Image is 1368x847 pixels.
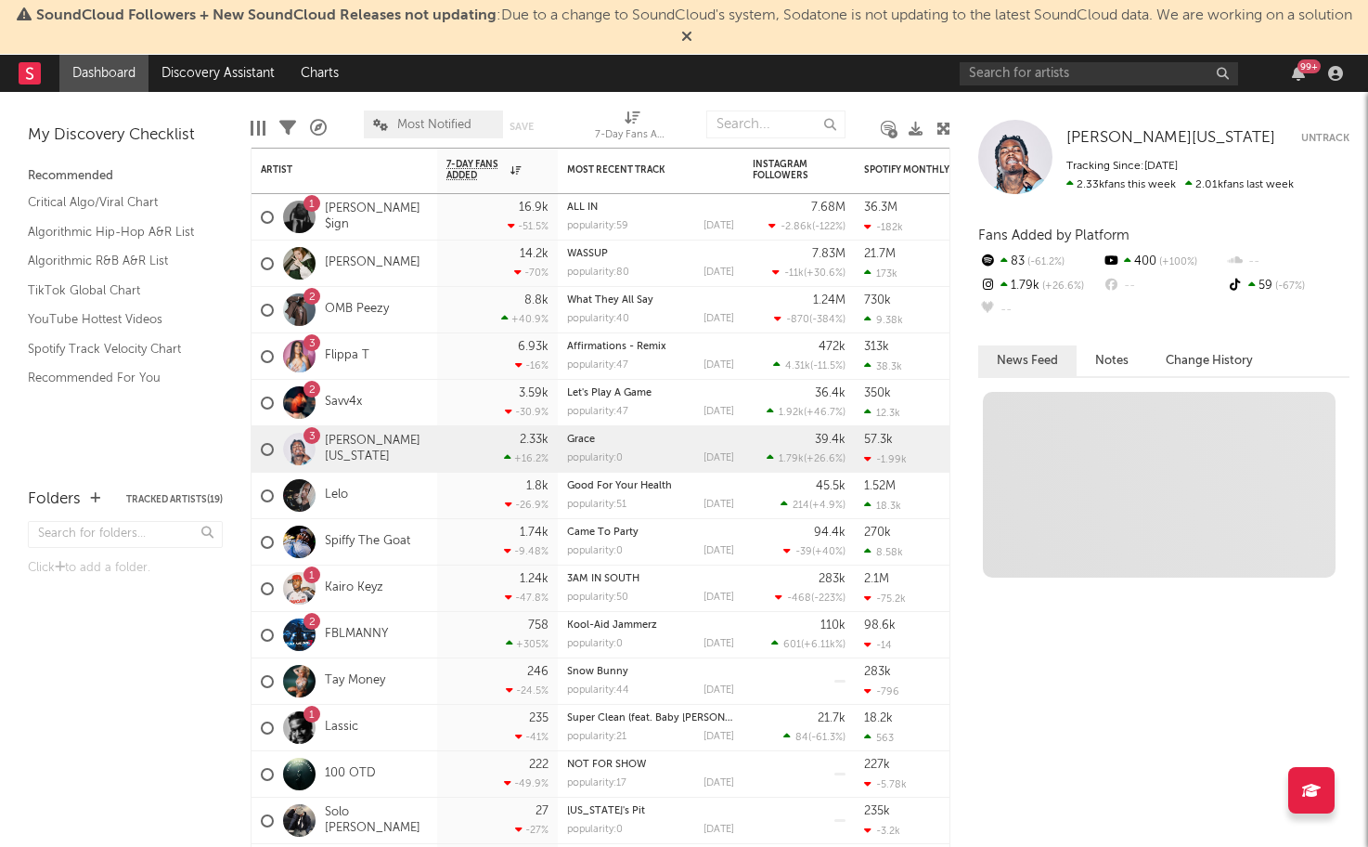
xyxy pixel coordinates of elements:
[807,408,843,418] span: +46.7 %
[325,720,358,736] a: Lassic
[703,639,734,649] div: [DATE]
[148,55,288,92] a: Discovery Assistant
[567,593,628,603] div: popularity: 50
[1147,345,1271,376] button: Change History
[795,547,812,557] span: -39
[864,712,893,724] div: 18.2k
[815,387,845,399] div: 36.4k
[864,480,896,492] div: 1.52M
[505,499,548,511] div: -26.9 %
[567,221,628,231] div: popularity: 59
[781,222,812,232] span: -2.86k
[506,684,548,697] div: -24.5 %
[567,500,626,510] div: popularity: 51
[567,453,623,463] div: popularity: 0
[251,101,265,155] div: Edit Columns
[567,407,628,417] div: popularity: 47
[783,640,801,650] span: 601
[978,274,1102,298] div: 1.79k
[864,527,891,539] div: 270k
[504,452,548,464] div: +16.2 %
[567,342,734,352] div: Affirmations - Remix
[781,499,845,511] div: ( )
[515,359,548,371] div: -16 %
[815,547,843,557] span: +40 %
[567,667,628,677] a: Snow Bunny
[527,666,548,678] div: 246
[567,528,639,538] a: Came To Party
[864,546,903,558] div: 8.58k
[28,251,204,271] a: Algorithmic R&B A&R List
[1066,129,1275,148] a: [PERSON_NAME][US_STATE]
[529,759,548,771] div: 222
[978,298,1102,322] div: --
[960,62,1238,85] input: Search for artists
[703,732,734,742] div: [DATE]
[28,222,204,242] a: Algorithmic Hip-Hop A&R List
[814,593,843,604] span: -223 %
[567,295,653,306] a: What They All Say
[59,55,148,92] a: Dashboard
[126,495,223,504] button: Tracked Artists(19)
[1297,59,1321,73] div: 99 +
[812,315,843,325] span: -384 %
[288,55,352,92] a: Charts
[812,248,845,260] div: 7.83M
[1102,250,1225,274] div: 400
[528,619,548,632] div: 758
[595,124,669,147] div: 7-Day Fans Added (7-Day Fans Added)
[816,480,845,492] div: 45.5k
[1066,161,1178,172] span: Tracking Since: [DATE]
[814,527,845,539] div: 94.4k
[703,593,734,603] div: [DATE]
[567,267,629,278] div: popularity: 80
[795,733,808,743] span: 84
[501,313,548,325] div: +40.9 %
[567,639,623,649] div: popularity: 0
[279,101,296,155] div: Filters
[1077,345,1147,376] button: Notes
[1066,179,1176,190] span: 2.33k fans this week
[515,731,548,743] div: -41 %
[819,341,845,353] div: 472k
[567,778,626,788] div: popularity: 17
[28,309,204,330] a: YouTube Hottest Videos
[864,805,890,817] div: 235k
[706,111,845,138] input: Search...
[28,280,204,301] a: TikTok Global Chart
[703,546,734,556] div: [DATE]
[567,806,645,816] a: [US_STATE]'s Pit
[783,731,845,743] div: ( )
[978,250,1102,274] div: 83
[864,639,892,651] div: -14
[804,640,843,650] span: +6.11k %
[787,593,811,604] span: -468
[703,685,734,696] div: [DATE]
[978,345,1077,376] button: News Feed
[325,534,410,550] a: Spiffy The Goat
[864,294,891,306] div: 730k
[28,192,204,213] a: Critical Algo/Viral Chart
[753,159,818,181] div: Instagram Followers
[864,500,901,512] div: 18.3k
[1039,281,1084,292] span: +26.6 %
[703,360,734,371] div: [DATE]
[325,580,383,596] a: Kairo Keyz
[567,435,595,445] a: Grace
[520,248,548,260] div: 14.2k
[864,778,907,790] div: -5.78k
[526,480,548,492] div: 1.8k
[510,122,534,132] button: Save
[505,592,548,604] div: -47.8 %
[446,159,506,181] span: 7-Day Fans Added
[779,454,804,464] span: 1.79k
[595,101,669,155] div: 7-Day Fans Added (7-Day Fans Added)
[529,712,548,724] div: 235
[774,313,845,325] div: ( )
[864,593,906,605] div: -75.2k
[815,222,843,232] span: -122 %
[864,407,900,419] div: 12.3k
[864,360,902,372] div: 38.3k
[36,8,1352,23] span: : Due to a change to SoundCloud's system, Sodatone is not updating to the latest SoundCloud data....
[397,119,471,131] span: Most Notified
